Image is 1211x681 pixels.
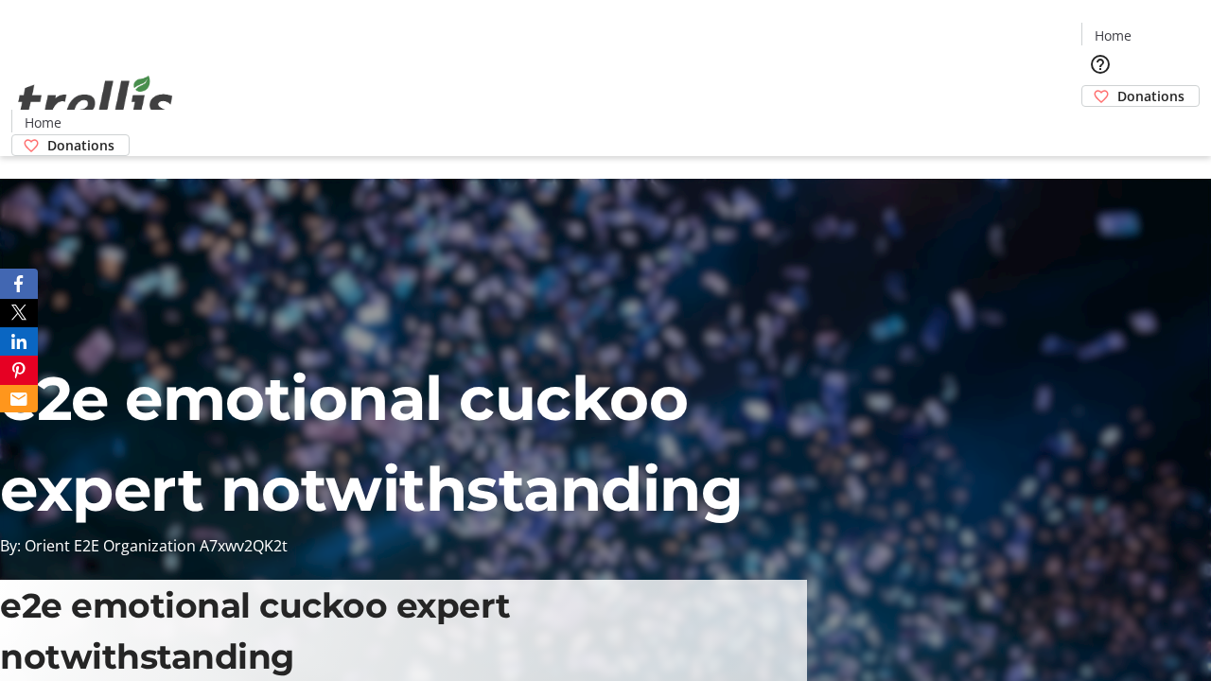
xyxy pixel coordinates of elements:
a: Donations [11,134,130,156]
a: Home [12,113,73,132]
a: Home [1082,26,1143,45]
button: Help [1081,45,1119,83]
span: Home [1095,26,1132,45]
span: Donations [1117,86,1185,106]
span: Donations [47,135,114,155]
a: Donations [1081,85,1200,107]
span: Home [25,113,61,132]
button: Cart [1081,107,1119,145]
img: Orient E2E Organization A7xwv2QK2t's Logo [11,55,180,149]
